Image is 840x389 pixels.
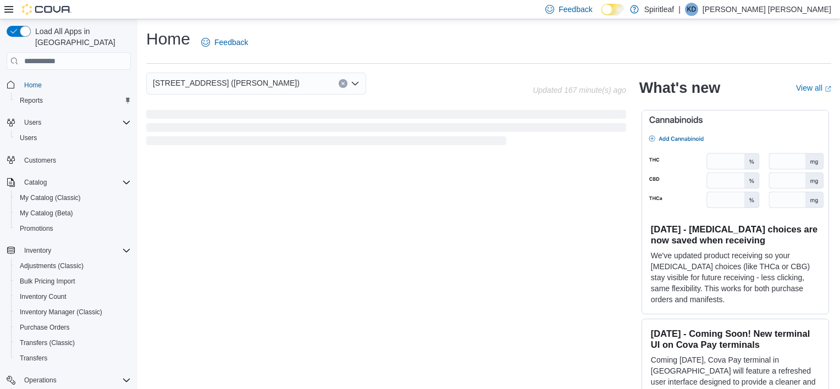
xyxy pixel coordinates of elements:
[20,116,131,129] span: Users
[20,153,131,167] span: Customers
[24,376,57,385] span: Operations
[15,305,131,319] span: Inventory Manager (Classic)
[11,93,135,108] button: Reports
[20,193,81,202] span: My Catalog (Classic)
[20,354,47,363] span: Transfers
[20,244,131,257] span: Inventory
[24,118,41,127] span: Users
[20,96,43,105] span: Reports
[651,250,820,305] p: We've updated product receiving so your [MEDICAL_DATA] choices (like THCa or CBG) stay visible fo...
[20,176,51,189] button: Catalog
[214,37,248,48] span: Feedback
[146,28,190,50] h1: Home
[20,209,73,218] span: My Catalog (Beta)
[15,321,74,334] a: Purchase Orders
[20,277,75,286] span: Bulk Pricing Import
[11,304,135,320] button: Inventory Manager (Classic)
[24,81,42,90] span: Home
[685,3,698,16] div: Kenneth D L
[2,373,135,388] button: Operations
[24,156,56,165] span: Customers
[644,3,674,16] p: Spiritleaf
[20,338,75,347] span: Transfers (Classic)
[15,290,71,303] a: Inventory Count
[15,207,131,220] span: My Catalog (Beta)
[20,374,131,387] span: Operations
[2,175,135,190] button: Catalog
[20,79,46,92] a: Home
[11,335,135,351] button: Transfers (Classic)
[22,4,71,15] img: Cova
[20,134,37,142] span: Users
[11,130,135,146] button: Users
[15,259,88,273] a: Adjustments (Classic)
[11,320,135,335] button: Purchase Orders
[2,115,135,130] button: Users
[2,76,135,92] button: Home
[31,26,131,48] span: Load All Apps in [GEOGRAPHIC_DATA]
[15,290,131,303] span: Inventory Count
[15,222,131,235] span: Promotions
[11,221,135,236] button: Promotions
[15,131,131,145] span: Users
[533,86,626,95] p: Updated 167 minute(s) ago
[11,205,135,221] button: My Catalog (Beta)
[20,116,46,129] button: Users
[351,79,360,88] button: Open list of options
[15,259,131,273] span: Adjustments (Classic)
[146,112,626,147] span: Loading
[20,154,60,167] a: Customers
[20,244,56,257] button: Inventory
[20,224,53,233] span: Promotions
[703,3,831,16] p: [PERSON_NAME] [PERSON_NAME]
[24,178,47,187] span: Catalog
[339,79,347,88] button: Clear input
[15,352,131,365] span: Transfers
[15,191,85,204] a: My Catalog (Classic)
[678,3,681,16] p: |
[559,4,592,15] span: Feedback
[24,246,51,255] span: Inventory
[651,328,820,350] h3: [DATE] - Coming Soon! New terminal UI on Cova Pay terminals
[601,4,625,15] input: Dark Mode
[639,79,720,97] h2: What's new
[15,207,78,220] a: My Catalog (Beta)
[11,289,135,304] button: Inventory Count
[687,3,696,16] span: KD
[15,191,131,204] span: My Catalog (Classic)
[796,84,831,92] a: View allExternal link
[15,336,79,349] a: Transfers (Classic)
[15,131,41,145] a: Users
[20,262,84,270] span: Adjustments (Classic)
[15,321,131,334] span: Purchase Orders
[2,243,135,258] button: Inventory
[15,275,80,288] a: Bulk Pricing Import
[2,152,135,168] button: Customers
[20,292,67,301] span: Inventory Count
[11,351,135,366] button: Transfers
[15,222,58,235] a: Promotions
[20,308,102,316] span: Inventory Manager (Classic)
[11,258,135,274] button: Adjustments (Classic)
[20,77,131,91] span: Home
[197,31,252,53] a: Feedback
[11,274,135,289] button: Bulk Pricing Import
[15,94,47,107] a: Reports
[15,305,107,319] a: Inventory Manager (Classic)
[20,176,131,189] span: Catalog
[153,76,300,90] span: [STREET_ADDRESS] ([PERSON_NAME])
[15,94,131,107] span: Reports
[11,190,135,205] button: My Catalog (Classic)
[825,86,831,92] svg: External link
[15,275,131,288] span: Bulk Pricing Import
[15,352,52,365] a: Transfers
[20,374,61,387] button: Operations
[651,224,820,246] h3: [DATE] - [MEDICAL_DATA] choices are now saved when receiving
[15,336,131,349] span: Transfers (Classic)
[20,323,70,332] span: Purchase Orders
